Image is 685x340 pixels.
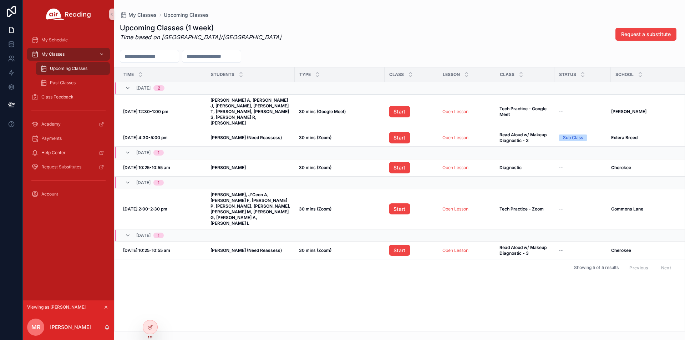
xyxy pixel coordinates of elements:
[499,165,522,170] strong: Diagnostic
[442,248,468,253] a: Open Lesson
[123,135,202,141] a: [DATE] 4:30-5:00 pm
[123,206,167,212] strong: [DATE] 2:00-2:30 pm
[574,265,619,270] span: Showing 5 of 5 results
[499,106,550,117] a: Tech Practice - Google Meet
[499,245,550,256] a: Read Aloud w/ Makeup Diagnostic - 3
[120,11,157,19] a: My Classes
[559,165,563,171] span: --
[123,248,202,253] a: [DATE] 10:25-10:55 am
[299,248,380,253] a: 30 mins (Zoom)
[211,72,234,77] span: Students
[499,245,548,256] strong: Read Aloud w/ Makeup Diagnostic - 3
[27,48,110,61] a: My Classes
[559,248,607,253] a: --
[499,165,550,171] a: Diagnostic
[36,62,110,75] a: Upcoming Classes
[389,245,434,256] a: Start
[210,97,290,126] a: [PERSON_NAME] A, [PERSON_NAME] J, [PERSON_NAME], [PERSON_NAME] T, [PERSON_NAME], [PERSON_NAME] S,...
[136,180,151,186] span: [DATE]
[442,206,468,212] a: Open Lesson
[50,80,76,86] span: Past Classes
[128,11,157,19] span: My Classes
[158,233,159,238] div: 1
[41,51,65,57] span: My Classes
[442,248,491,253] a: Open Lesson
[559,135,607,141] a: Sub Class
[123,109,202,115] a: [DATE] 12:30-1:00 pm
[442,109,468,114] a: Open Lesson
[136,150,151,156] span: [DATE]
[611,109,646,114] strong: [PERSON_NAME]
[389,72,404,77] span: Class
[299,135,380,141] a: 30 mins (Zoom)
[499,132,548,143] strong: Read Aloud w/ Makeup Diagnostic - 3
[158,180,159,186] div: 1
[559,248,563,253] span: --
[615,72,634,77] span: School
[136,85,151,91] span: [DATE]
[611,248,631,253] strong: Cherokee
[559,109,563,115] span: --
[389,245,410,256] a: Start
[210,135,290,141] a: [PERSON_NAME] (Need Reassess)
[210,248,282,253] strong: [PERSON_NAME] (Need Reassess)
[120,34,281,41] em: Time based on [GEOGRAPHIC_DATA]/[GEOGRAPHIC_DATA]
[46,9,91,20] img: App logo
[210,165,246,170] strong: [PERSON_NAME]
[27,304,86,310] span: Viewing as [PERSON_NAME]
[41,150,66,156] span: Help Center
[499,206,550,212] a: Tech Practice - Zoom
[31,323,40,331] span: MR
[611,135,638,140] strong: Extera Breed
[27,91,110,103] a: Class Feedback
[123,165,170,170] strong: [DATE] 10:25-10:55 am
[559,109,607,115] a: --
[443,72,460,77] span: Lesson
[499,132,550,143] a: Read Aloud w/ Makeup Diagnostic - 3
[559,206,563,212] span: --
[210,192,291,226] strong: [PERSON_NAME], J'Ceon A, [PERSON_NAME] F, [PERSON_NAME] P, [PERSON_NAME], [PERSON_NAME], [PERSON_...
[389,132,410,143] a: Start
[136,233,151,238] span: [DATE]
[27,161,110,173] a: Request Substitutes
[41,37,68,43] span: My Schedule
[23,29,114,210] div: scrollable content
[389,162,434,173] a: Start
[499,106,548,117] strong: Tech Practice - Google Meet
[389,106,410,117] a: Start
[559,165,607,171] a: --
[158,85,160,91] div: 2
[123,135,168,140] strong: [DATE] 4:30-5:00 pm
[442,165,491,171] a: Open Lesson
[158,150,159,156] div: 1
[611,165,631,170] strong: Cherokee
[559,206,607,212] a: --
[27,34,110,46] a: My Schedule
[389,132,434,143] a: Start
[615,28,676,41] button: Request a substitute
[299,109,346,114] strong: 30 mins (Google Meet)
[442,135,491,141] a: Open Lesson
[499,206,544,212] strong: Tech Practice - Zoom
[559,72,576,77] span: Status
[123,72,134,77] span: Time
[27,188,110,201] a: Account
[27,132,110,145] a: Payments
[50,66,87,71] span: Upcoming Classes
[123,248,170,253] strong: [DATE] 10:25-10:55 am
[123,109,168,114] strong: [DATE] 12:30-1:00 pm
[120,23,281,33] h1: Upcoming Classes (1 week)
[389,106,434,117] a: Start
[442,109,491,115] a: Open Lesson
[442,135,468,140] a: Open Lesson
[299,206,380,212] a: 30 mins (Zoom)
[164,11,209,19] a: Upcoming Classes
[41,191,58,197] span: Account
[27,146,110,159] a: Help Center
[563,135,583,141] div: Sub Class
[389,203,410,215] a: Start
[299,165,331,170] strong: 30 mins (Zoom)
[299,206,331,212] strong: 30 mins (Zoom)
